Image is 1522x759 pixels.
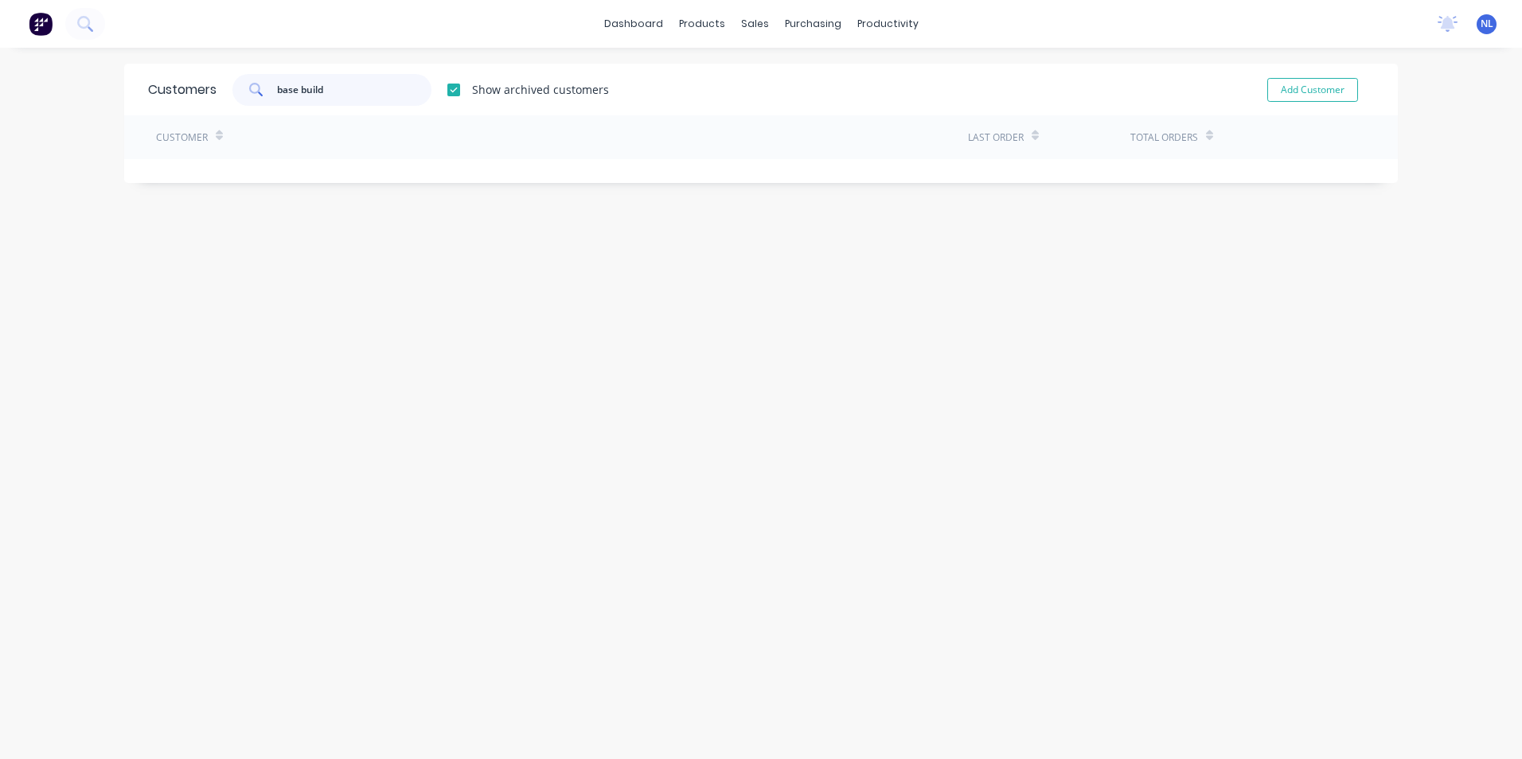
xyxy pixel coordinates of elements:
div: Last Order [968,130,1024,145]
button: Add Customer [1267,78,1358,102]
div: sales [733,12,777,36]
div: Show archived customers [472,81,609,98]
a: dashboard [596,12,671,36]
img: Factory [29,12,53,36]
div: Customer [156,130,208,145]
div: purchasing [777,12,849,36]
div: productivity [849,12,927,36]
div: Total Orders [1130,130,1198,145]
span: NL [1481,17,1493,31]
div: products [671,12,733,36]
input: Search customers... [277,74,432,106]
div: Customers [148,80,217,99]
